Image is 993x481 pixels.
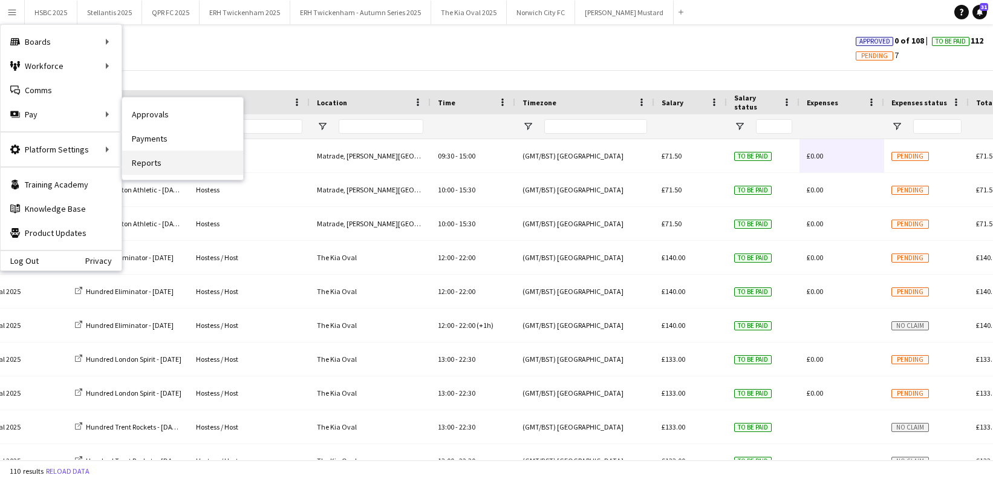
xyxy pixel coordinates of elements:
[891,152,929,161] span: Pending
[734,254,772,263] span: To be paid
[515,173,654,206] div: (GMT/BST) [GEOGRAPHIC_DATA]
[515,444,654,477] div: (GMT/BST) [GEOGRAPHIC_DATA]
[189,275,310,308] div: Hostess / Host
[756,119,792,134] input: Salary status Filter Input
[891,389,929,398] span: Pending
[515,410,654,443] div: (GMT/BST) [GEOGRAPHIC_DATA]
[85,256,122,266] a: Privacy
[339,119,423,134] input: Location Filter Input
[459,185,475,194] span: 15:30
[544,119,647,134] input: Timezone Filter Input
[25,1,77,24] button: HSBC 2025
[523,121,533,132] button: Open Filter Menu
[515,309,654,342] div: (GMT/BST) [GEOGRAPHIC_DATA]
[310,275,431,308] div: The Kia Oval
[891,98,947,107] span: Expenses status
[807,287,823,296] span: £0.00
[75,253,174,262] a: Hundred Eliminator - [DATE]
[455,321,458,330] span: -
[1,102,122,126] div: Pay
[459,253,475,262] span: 22:00
[807,388,823,398] span: £0.00
[662,185,682,194] span: £71.50
[86,287,174,296] span: Hundred Eliminator - [DATE]
[459,422,475,431] span: 22:30
[310,207,431,240] div: Matrade, [PERSON_NAME][GEOGRAPHIC_DATA], [GEOGRAPHIC_DATA], [GEOGRAPHIC_DATA]
[75,287,174,296] a: Hundred Eliminator - [DATE]
[310,139,431,172] div: Matrade, [PERSON_NAME][GEOGRAPHIC_DATA], [GEOGRAPHIC_DATA], [GEOGRAPHIC_DATA]
[980,3,988,11] span: 31
[86,422,182,431] span: Hundred Trent Rockets - [DATE]
[455,219,458,228] span: -
[438,355,454,364] span: 13:00
[807,151,823,160] span: £0.00
[86,388,181,398] span: Hundred London Spirit - [DATE]
[662,321,685,330] span: £140.00
[75,355,181,364] a: Hundred London Spirit - [DATE]
[662,287,685,296] span: £140.00
[515,241,654,274] div: (GMT/BST) [GEOGRAPHIC_DATA]
[189,410,310,443] div: Hostess / Host
[290,1,431,24] button: ERH Twickenham - Autumn Series 2025
[189,139,310,172] div: Hostess
[75,422,182,431] a: Hundred Trent Rockets - [DATE]
[662,355,685,364] span: £133.00
[1,137,122,162] div: Platform Settings
[734,287,772,296] span: To be paid
[317,121,328,132] button: Open Filter Menu
[807,355,823,364] span: £0.00
[310,376,431,410] div: The Kia Oval
[189,173,310,206] div: Hostess
[455,422,458,431] span: -
[310,241,431,274] div: The Kia Oval
[913,119,962,134] input: Expenses status Filter Input
[455,355,458,364] span: -
[662,151,682,160] span: £71.50
[75,388,181,398] a: Hundred London Spirit - [DATE]
[856,50,899,61] span: 7
[75,321,174,330] a: Hundred Eliminator - [DATE]
[891,423,929,432] span: No claim
[189,207,310,240] div: Hostess
[77,1,142,24] button: Stellantis 2025
[891,355,929,364] span: Pending
[459,151,475,160] span: 15:00
[142,1,200,24] button: QPR FC 2025
[734,121,745,132] button: Open Filter Menu
[86,355,181,364] span: Hundred London Spirit - [DATE]
[515,376,654,410] div: (GMT/BST) [GEOGRAPHIC_DATA]
[662,253,685,262] span: £140.00
[507,1,575,24] button: Norwich City FC
[807,253,823,262] span: £0.00
[891,287,929,296] span: Pending
[310,309,431,342] div: The Kia Oval
[734,152,772,161] span: To be paid
[86,253,174,262] span: Hundred Eliminator - [DATE]
[807,219,823,228] span: £0.00
[1,197,122,221] a: Knowledge Base
[459,456,475,465] span: 22:30
[455,388,458,398] span: -
[662,422,685,431] span: £133.00
[455,151,458,160] span: -
[75,219,183,228] a: QPR v Charlton Athletic - [DATE]
[662,98,683,107] span: Salary
[1,54,122,78] div: Workforce
[189,309,310,342] div: Hostess / Host
[734,355,772,364] span: To be paid
[310,173,431,206] div: Matrade, [PERSON_NAME][GEOGRAPHIC_DATA], [GEOGRAPHIC_DATA], [GEOGRAPHIC_DATA]
[891,457,929,466] span: No claim
[122,151,243,175] a: Reports
[515,275,654,308] div: (GMT/BST) [GEOGRAPHIC_DATA]
[1,172,122,197] a: Training Academy
[86,456,182,465] span: Hundred Trent Rockets - [DATE]
[75,456,182,465] a: Hundred Trent Rockets - [DATE]
[662,456,685,465] span: £133.00
[455,287,458,296] span: -
[734,186,772,195] span: To be paid
[431,1,507,24] button: The Kia Oval 2025
[662,219,682,228] span: £71.50
[455,456,458,465] span: -
[310,444,431,477] div: The Kia Oval
[438,98,455,107] span: Time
